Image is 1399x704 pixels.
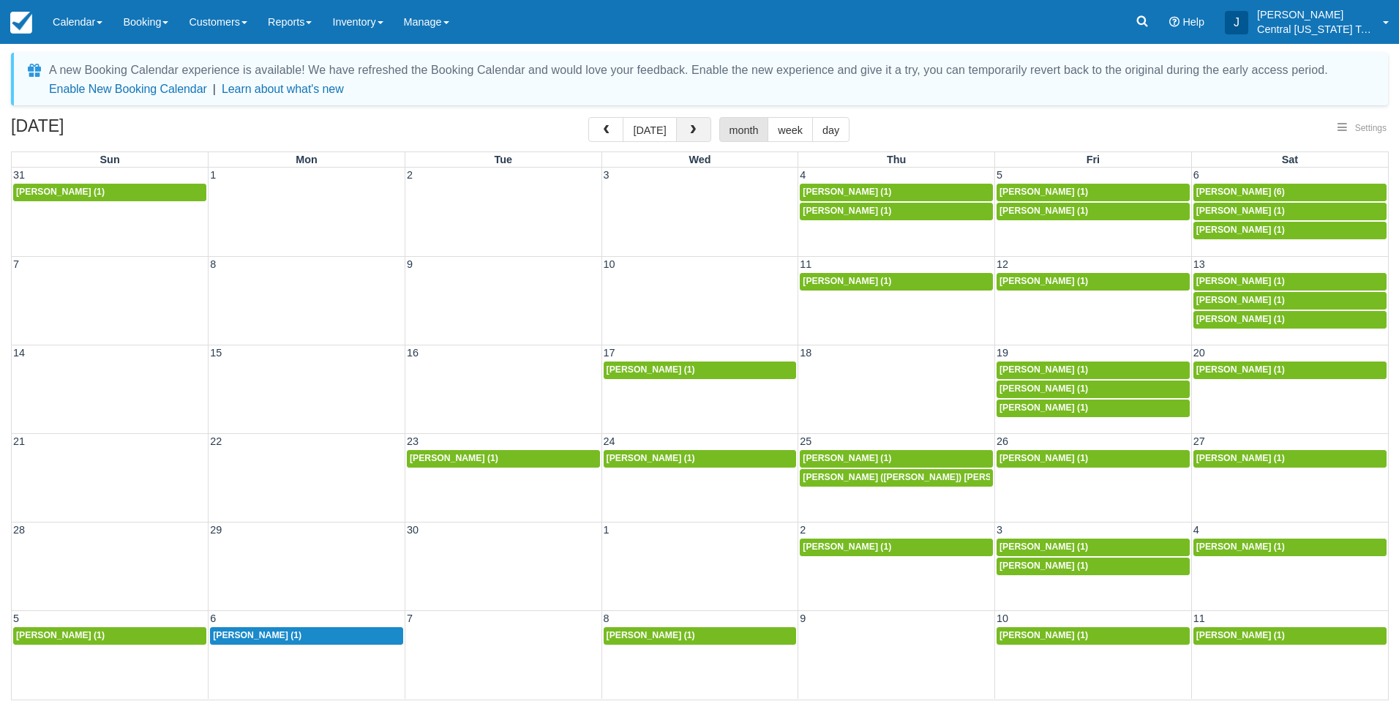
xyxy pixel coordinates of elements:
[997,558,1190,575] a: [PERSON_NAME] (1)
[407,450,600,468] a: [PERSON_NAME] (1)
[213,83,216,95] span: |
[999,364,1088,375] span: [PERSON_NAME] (1)
[602,258,617,270] span: 10
[604,362,797,379] a: [PERSON_NAME] (1)
[1257,7,1374,22] p: [PERSON_NAME]
[1169,17,1179,27] i: Help
[997,400,1190,417] a: [PERSON_NAME] (1)
[1192,169,1201,181] span: 6
[800,273,993,291] a: [PERSON_NAME] (1)
[12,524,26,536] span: 28
[997,627,1190,645] a: [PERSON_NAME] (1)
[1225,11,1248,34] div: J
[49,82,207,97] button: Enable New Booking Calendar
[999,561,1088,571] span: [PERSON_NAME] (1)
[1192,258,1207,270] span: 13
[995,169,1004,181] span: 5
[209,169,217,181] span: 1
[1192,347,1207,359] span: 20
[1192,435,1207,447] span: 27
[16,187,105,197] span: [PERSON_NAME] (1)
[1355,123,1387,133] span: Settings
[209,435,223,447] span: 22
[604,627,797,645] a: [PERSON_NAME] (1)
[607,364,695,375] span: [PERSON_NAME] (1)
[887,154,906,165] span: Thu
[1282,154,1298,165] span: Sat
[1193,450,1387,468] a: [PERSON_NAME] (1)
[997,450,1190,468] a: [PERSON_NAME] (1)
[798,258,813,270] span: 11
[803,276,891,286] span: [PERSON_NAME] (1)
[1192,613,1207,624] span: 11
[602,169,611,181] span: 3
[16,630,105,640] span: [PERSON_NAME] (1)
[11,117,196,144] h2: [DATE]
[607,453,695,463] span: [PERSON_NAME] (1)
[1196,314,1285,324] span: [PERSON_NAME] (1)
[803,206,891,216] span: [PERSON_NAME] (1)
[1196,364,1285,375] span: [PERSON_NAME] (1)
[1257,22,1374,37] p: Central [US_STATE] Tours
[13,627,206,645] a: [PERSON_NAME] (1)
[1196,453,1285,463] span: [PERSON_NAME] (1)
[1196,187,1285,197] span: [PERSON_NAME] (6)
[768,117,813,142] button: week
[1193,184,1387,201] a: [PERSON_NAME] (6)
[800,450,993,468] a: [PERSON_NAME] (1)
[999,276,1088,286] span: [PERSON_NAME] (1)
[803,187,891,197] span: [PERSON_NAME] (1)
[1193,222,1387,239] a: [PERSON_NAME] (1)
[1196,542,1285,552] span: [PERSON_NAME] (1)
[1192,524,1201,536] span: 4
[1196,225,1285,235] span: [PERSON_NAME] (1)
[999,187,1088,197] span: [PERSON_NAME] (1)
[1193,273,1387,291] a: [PERSON_NAME] (1)
[995,524,1004,536] span: 3
[405,435,420,447] span: 23
[812,117,849,142] button: day
[1087,154,1100,165] span: Fri
[719,117,769,142] button: month
[1196,276,1285,286] span: [PERSON_NAME] (1)
[798,347,813,359] span: 18
[405,347,420,359] span: 16
[210,627,403,645] a: [PERSON_NAME] (1)
[410,453,498,463] span: [PERSON_NAME] (1)
[798,613,807,624] span: 9
[999,630,1088,640] span: [PERSON_NAME] (1)
[12,613,20,624] span: 5
[800,469,993,487] a: [PERSON_NAME] ([PERSON_NAME]) [PERSON_NAME] (1)
[1193,292,1387,310] a: [PERSON_NAME] (1)
[405,169,414,181] span: 2
[995,613,1010,624] span: 10
[1193,539,1387,556] a: [PERSON_NAME] (1)
[997,362,1190,379] a: [PERSON_NAME] (1)
[1196,630,1285,640] span: [PERSON_NAME] (1)
[997,184,1190,201] a: [PERSON_NAME] (1)
[13,184,206,201] a: [PERSON_NAME] (1)
[803,472,1052,482] span: [PERSON_NAME] ([PERSON_NAME]) [PERSON_NAME] (1)
[623,117,676,142] button: [DATE]
[607,630,695,640] span: [PERSON_NAME] (1)
[12,258,20,270] span: 7
[49,61,1328,79] div: A new Booking Calendar experience is available! We have refreshed the Booking Calendar and would ...
[803,453,891,463] span: [PERSON_NAME] (1)
[1193,203,1387,220] a: [PERSON_NAME] (1)
[995,258,1010,270] span: 12
[405,258,414,270] span: 9
[800,539,993,556] a: [PERSON_NAME] (1)
[999,453,1088,463] span: [PERSON_NAME] (1)
[604,450,797,468] a: [PERSON_NAME] (1)
[405,613,414,624] span: 7
[803,542,891,552] span: [PERSON_NAME] (1)
[10,12,32,34] img: checkfront-main-nav-mini-logo.png
[1196,206,1285,216] span: [PERSON_NAME] (1)
[209,258,217,270] span: 8
[1196,295,1285,305] span: [PERSON_NAME] (1)
[213,630,301,640] span: [PERSON_NAME] (1)
[798,169,807,181] span: 4
[12,435,26,447] span: 21
[999,383,1088,394] span: [PERSON_NAME] (1)
[995,435,1010,447] span: 26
